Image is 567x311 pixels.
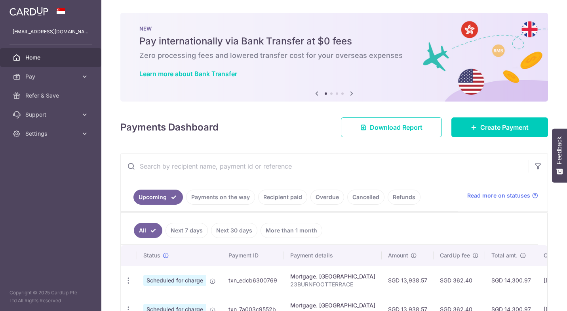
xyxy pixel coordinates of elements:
span: Feedback [556,136,563,164]
span: Scheduled for charge [143,275,206,286]
img: Bank transfer banner [120,13,548,102]
a: Read more on statuses [467,192,538,200]
th: Payment details [284,245,382,266]
a: Overdue [310,190,344,205]
span: Status [143,251,160,259]
div: Mortgage. [GEOGRAPHIC_DATA] [290,301,375,309]
span: Settings [25,130,78,138]
span: Total amt. [491,251,518,259]
span: Pay [25,73,78,81]
span: Amount [388,251,408,259]
div: Mortgage. [GEOGRAPHIC_DATA] [290,273,375,280]
a: Recipient paid [258,190,307,205]
span: Refer & Save [25,92,78,100]
span: Home [25,54,78,61]
td: SGD 13,938.57 [382,266,434,295]
img: CardUp [10,6,48,16]
a: Next 7 days [166,223,208,238]
a: Learn more about Bank Transfer [139,70,237,78]
a: Upcoming [133,190,183,205]
p: [EMAIL_ADDRESS][DOMAIN_NAME] [13,28,89,36]
span: Read more on statuses [467,192,530,200]
span: Support [25,111,78,119]
a: Create Payment [451,117,548,137]
h6: Zero processing fees and lowered transfer cost for your overseas expenses [139,51,529,60]
td: SGD 362.40 [434,266,485,295]
th: Payment ID [222,245,284,266]
a: Refunds [388,190,420,205]
p: 23BURNFOOTTERRACE [290,280,375,288]
a: Cancelled [347,190,384,205]
input: Search by recipient name, payment id or reference [121,154,529,179]
a: More than 1 month [261,223,322,238]
td: txn_edcb6300769 [222,266,284,295]
td: SGD 14,300.97 [485,266,537,295]
span: Help [18,6,34,13]
button: Feedback - Show survey [552,129,567,182]
span: Download Report [370,123,422,132]
span: CardUp fee [440,251,470,259]
h5: Pay internationally via Bank Transfer at $0 fees [139,35,529,48]
h4: Payments Dashboard [120,120,219,134]
span: Create Payment [480,123,529,132]
a: Payments on the way [186,190,255,205]
a: Download Report [341,117,442,137]
a: Next 30 days [211,223,257,238]
p: NEW [139,25,529,32]
a: All [134,223,162,238]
